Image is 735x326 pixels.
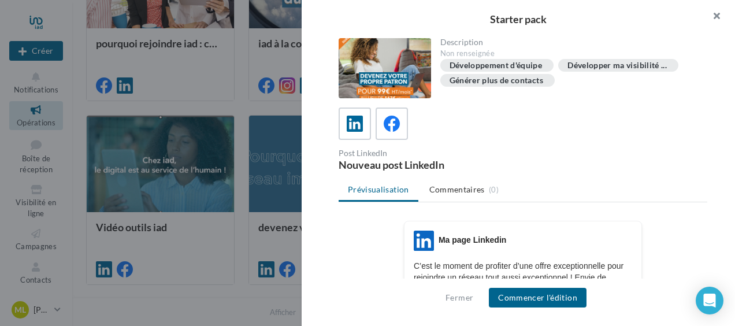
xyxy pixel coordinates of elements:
[489,288,586,308] button: Commencer l'édition
[414,260,632,306] p: C’est le moment de profiter d’une offre exceptionnelle pour rejoindre un réseau tout aussi except...
[450,76,543,85] div: Générer plus de contacts
[320,14,717,24] div: Starter pack
[567,61,667,69] span: Développer ma visibilité ...
[439,234,506,246] div: Ma page Linkedin
[339,149,518,157] div: Post LinkedIn
[440,49,699,59] div: Non renseignée
[339,160,518,170] div: Nouveau post LinkedIn
[441,291,478,305] button: Fermer
[696,287,723,314] div: Open Intercom Messenger
[429,184,485,195] span: Commentaires
[489,185,499,194] span: (0)
[450,61,543,70] div: Développement d'équipe
[440,38,699,46] div: Description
